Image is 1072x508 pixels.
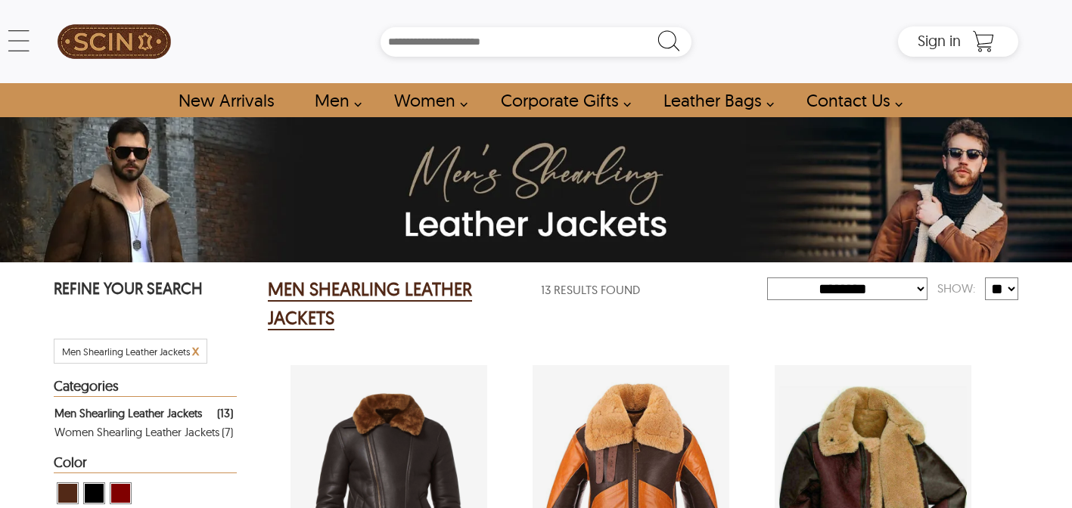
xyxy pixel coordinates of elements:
img: SCIN [57,8,171,76]
a: Filter Women Shearling Leather Jackets [54,423,233,441]
div: Men Shearling Leather Jackets [54,404,202,423]
div: Heading Filter Men Shearling Leather Jackets by Color [54,455,237,473]
div: Men Shearling Leather Jackets 13 Results Found [268,274,767,332]
a: contact-us [789,83,911,117]
a: shop men's leather jackets [297,83,370,117]
a: Shop Women Leather Jackets [377,83,476,117]
a: Filter Men Shearling Leather Jackets [54,404,233,423]
a: Shop Leather Corporate Gifts [483,83,639,117]
a: SCIN [54,8,174,76]
span: Sign in [918,31,961,50]
a: Sign in [918,36,961,48]
a: Shop Leather Bags [646,83,782,117]
div: View Brown ( Brand Color ) Men Shearling Leather Jackets [57,482,79,504]
div: Women Shearling Leather Jackets [54,423,219,441]
div: View Maroon Men Shearling Leather Jackets [110,482,132,504]
span: Filter Men Shearling Leather Jackets [62,345,190,358]
span: x [192,342,199,359]
div: Show: [928,275,985,302]
div: Heading Filter Men Shearling Leather Jackets by Categories [54,379,237,397]
div: ( 13 ) [217,404,233,423]
span: 13 Results Found [541,280,640,299]
a: Shop New Arrivals [161,83,291,117]
a: Cancel Filter [192,345,199,358]
div: ( 7 ) [222,423,233,441]
div: View Black Men Shearling Leather Jackets [83,482,105,504]
p: REFINE YOUR SEARCH [54,277,237,302]
a: Shopping Cart [968,30,999,53]
h2: MEN SHEARLING LEATHER JACKETS [268,277,472,330]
